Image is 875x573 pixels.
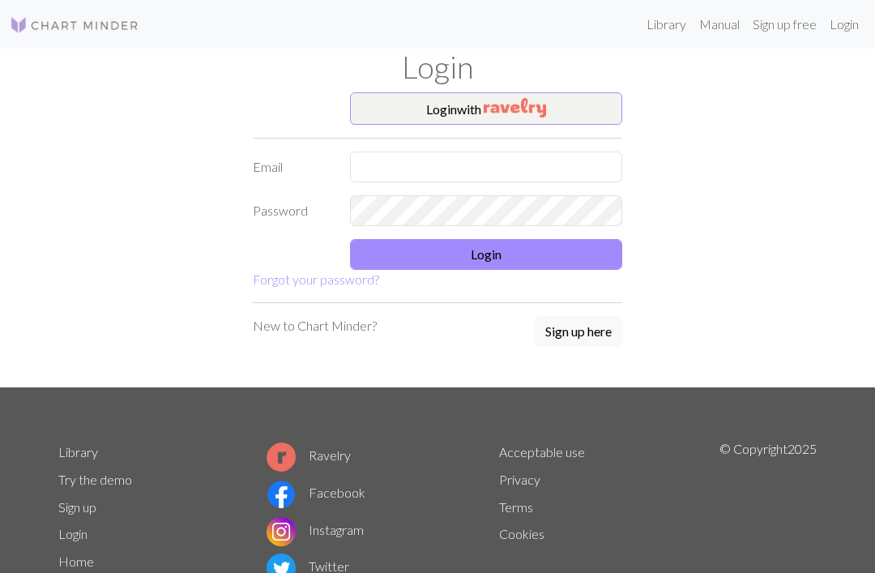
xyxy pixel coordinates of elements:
a: Sign up [58,499,96,515]
a: Login [823,8,865,41]
button: Sign up here [535,316,622,347]
button: Login [350,239,622,270]
a: Cookies [499,526,544,541]
a: Facebook [267,485,365,500]
a: Home [58,554,94,569]
a: Login [58,526,87,541]
a: Library [640,8,693,41]
img: Logo [10,15,139,35]
a: Ravelry [267,447,351,463]
a: Instagram [267,522,364,537]
a: Library [58,444,98,460]
img: Ravelry logo [267,443,296,472]
a: Terms [499,499,533,515]
a: Try the demo [58,472,132,487]
a: Sign up free [746,8,823,41]
img: Instagram logo [267,517,296,546]
img: Ravelry [484,98,546,118]
a: Sign up here [535,316,622,349]
img: Facebook logo [267,480,296,509]
label: Email [243,152,340,182]
a: Manual [693,8,746,41]
a: Forgot your password? [253,272,379,287]
a: Privacy [499,472,540,487]
a: Acceptable use [499,444,585,460]
p: New to Chart Minder? [253,316,377,336]
h1: Login [49,49,826,86]
button: Loginwith [350,92,622,125]
label: Password [243,195,340,226]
